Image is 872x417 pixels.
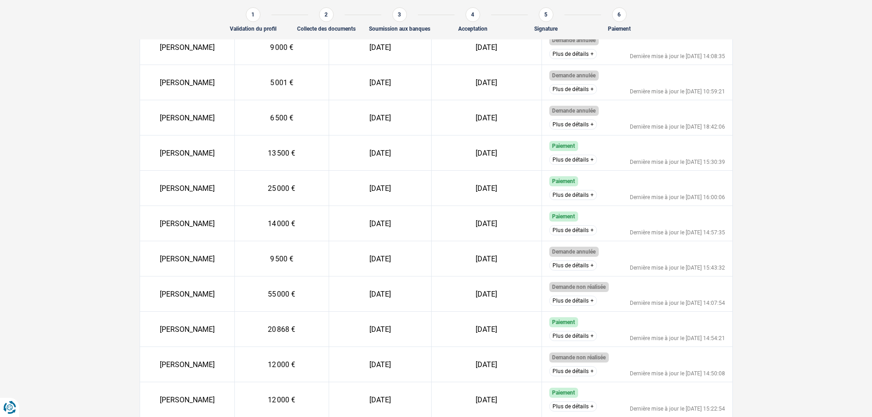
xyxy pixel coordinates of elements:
[140,65,235,100] td: [PERSON_NAME]
[630,406,725,412] div: Dernière mise à jour le [DATE] 15:22:54
[458,26,487,32] div: Acceptation
[369,26,430,32] div: Soumission aux banques
[549,331,597,341] button: Plus de détails
[552,72,596,79] span: Demande annulée
[549,296,597,306] button: Plus de détails
[431,276,542,312] td: [DATE]
[140,312,235,347] td: [PERSON_NAME]
[431,65,542,100] td: [DATE]
[552,178,575,184] span: Paiement
[329,171,431,206] td: [DATE]
[234,100,329,135] td: 6 500 €
[549,401,597,412] button: Plus de détails
[630,371,725,376] div: Dernière mise à jour le [DATE] 14:50:08
[140,100,235,135] td: [PERSON_NAME]
[549,225,597,235] button: Plus de détails
[549,260,597,271] button: Plus de détails
[140,241,235,276] td: [PERSON_NAME]
[549,155,597,165] button: Plus de détails
[234,171,329,206] td: 25 000 €
[539,7,553,22] div: 5
[534,26,558,32] div: Signature
[552,108,596,114] span: Demande annulée
[630,195,725,200] div: Dernière mise à jour le [DATE] 16:00:06
[431,100,542,135] td: [DATE]
[552,37,596,43] span: Demande annulée
[140,276,235,312] td: [PERSON_NAME]
[612,7,627,22] div: 6
[234,347,329,382] td: 12 000 €
[431,241,542,276] td: [DATE]
[329,206,431,241] td: [DATE]
[234,276,329,312] td: 55 000 €
[552,319,575,325] span: Paiement
[234,241,329,276] td: 9 500 €
[431,206,542,241] td: [DATE]
[431,347,542,382] td: [DATE]
[234,206,329,241] td: 14 000 €
[140,347,235,382] td: [PERSON_NAME]
[630,89,725,94] div: Dernière mise à jour le [DATE] 10:59:21
[140,30,235,65] td: [PERSON_NAME]
[549,366,597,376] button: Plus de détails
[329,65,431,100] td: [DATE]
[329,241,431,276] td: [DATE]
[552,390,575,396] span: Paiement
[230,26,276,32] div: Validation du profil
[234,135,329,171] td: 13 500 €
[630,124,725,130] div: Dernière mise à jour le [DATE] 18:42:06
[431,312,542,347] td: [DATE]
[329,312,431,347] td: [DATE]
[297,26,356,32] div: Collecte des documents
[234,65,329,100] td: 5 001 €
[329,135,431,171] td: [DATE]
[630,54,725,59] div: Dernière mise à jour le [DATE] 14:08:35
[549,119,597,130] button: Plus de détails
[329,100,431,135] td: [DATE]
[549,84,597,94] button: Plus de détails
[246,7,260,22] div: 1
[431,171,542,206] td: [DATE]
[140,135,235,171] td: [PERSON_NAME]
[630,336,725,341] div: Dernière mise à jour le [DATE] 14:54:21
[552,143,575,149] span: Paiement
[630,300,725,306] div: Dernière mise à jour le [DATE] 14:07:54
[552,213,575,220] span: Paiement
[329,30,431,65] td: [DATE]
[549,190,597,200] button: Plus de détails
[552,284,606,290] span: Demande non réalisée
[630,159,725,165] div: Dernière mise à jour le [DATE] 15:30:39
[140,171,235,206] td: [PERSON_NAME]
[140,206,235,241] td: [PERSON_NAME]
[329,276,431,312] td: [DATE]
[234,30,329,65] td: 9 000 €
[549,49,597,59] button: Plus de détails
[234,312,329,347] td: 20 868 €
[431,135,542,171] td: [DATE]
[329,347,431,382] td: [DATE]
[608,26,631,32] div: Paiement
[630,230,725,235] div: Dernière mise à jour le [DATE] 14:57:35
[431,30,542,65] td: [DATE]
[552,249,596,255] span: Demande annulée
[630,265,725,271] div: Dernière mise à jour le [DATE] 15:43:32
[552,354,606,361] span: Demande non réalisée
[466,7,480,22] div: 4
[319,7,334,22] div: 2
[392,7,407,22] div: 3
